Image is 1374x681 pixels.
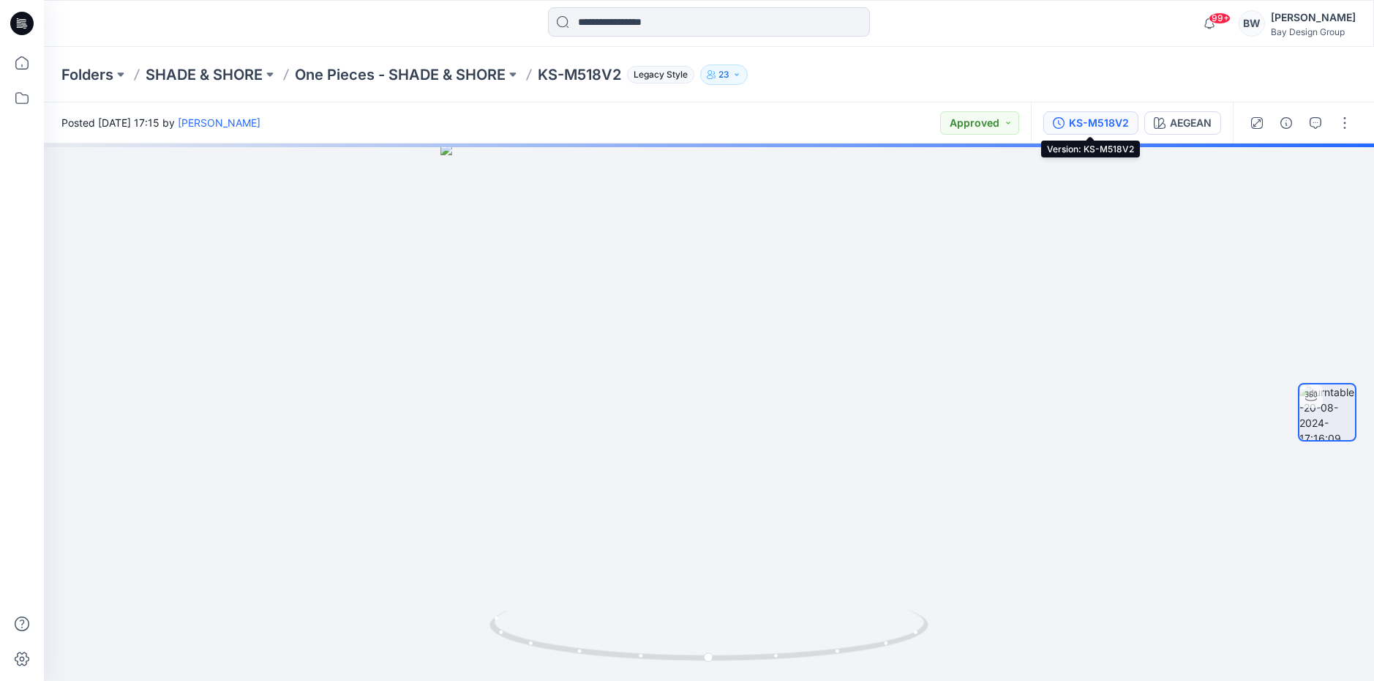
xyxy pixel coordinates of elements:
[700,64,748,85] button: 23
[627,66,694,83] span: Legacy Style
[1271,26,1356,37] div: Bay Design Group
[146,64,263,85] a: SHADE & SHORE
[1170,115,1212,131] div: AEGEAN
[621,64,694,85] button: Legacy Style
[538,64,621,85] p: KS-M518V2
[1274,111,1298,135] button: Details
[1069,115,1129,131] div: KS-M518V2
[1209,12,1231,24] span: 99+
[1271,9,1356,26] div: [PERSON_NAME]
[1239,10,1265,37] div: BW
[61,64,113,85] a: Folders
[178,116,260,129] a: [PERSON_NAME]
[295,64,506,85] a: One Pieces - SHADE & SHORE
[1299,384,1355,440] img: turntable-20-08-2024-17:16:09
[61,115,260,130] span: Posted [DATE] 17:15 by
[718,67,729,83] p: 23
[1144,111,1221,135] button: AEGEAN
[1043,111,1138,135] button: KS-M518V2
